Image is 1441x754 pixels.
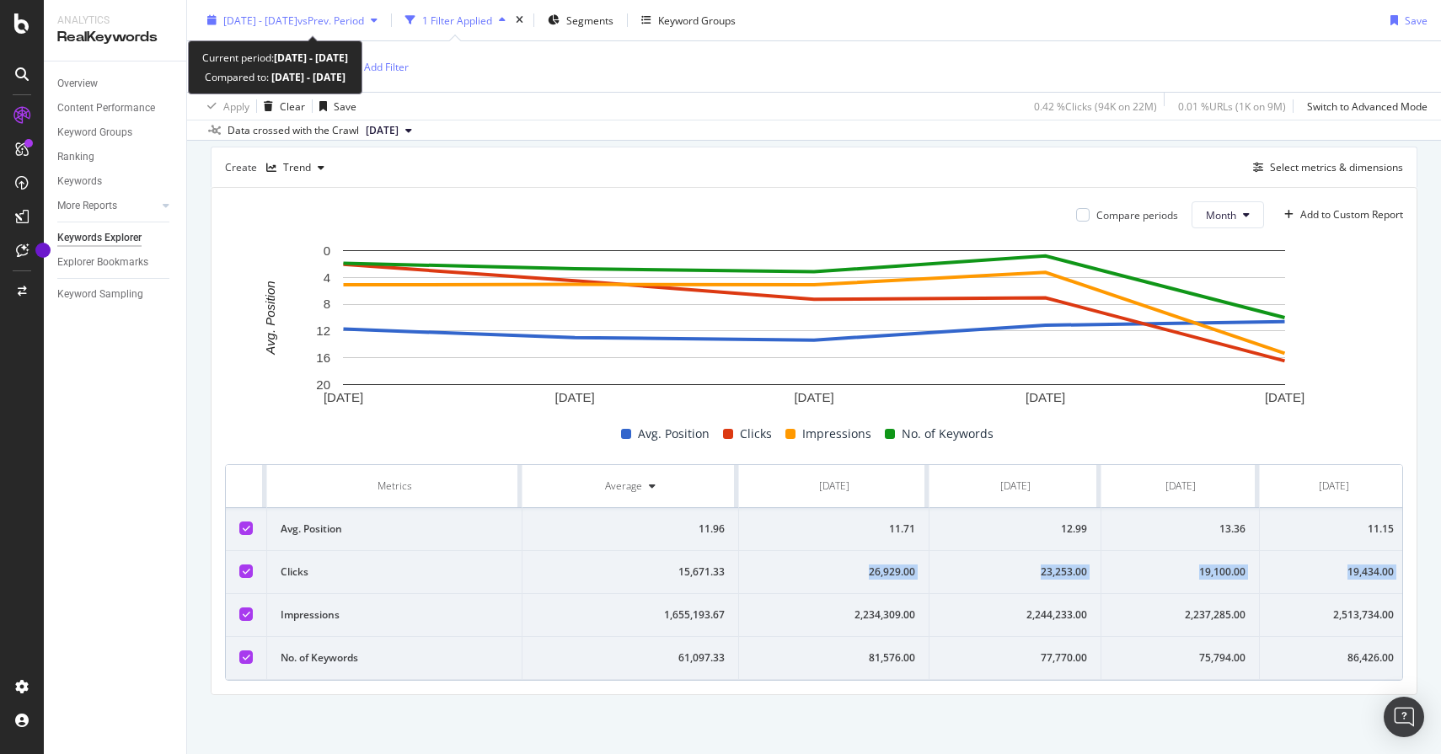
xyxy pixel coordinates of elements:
[753,564,915,580] div: 26,929.00
[399,7,512,34] button: 1 Filter Applied
[57,254,148,271] div: Explorer Bookmarks
[1246,158,1403,178] button: Select metrics & dimensions
[57,124,174,142] a: Keyword Groups
[1115,564,1245,580] div: 19,100.00
[1115,650,1245,666] div: 75,794.00
[943,521,1087,537] div: 12.99
[57,286,174,303] a: Keyword Sampling
[57,124,132,142] div: Keyword Groups
[316,350,330,365] text: 16
[57,197,158,215] a: More Reports
[819,479,849,494] div: [DATE]
[1192,201,1264,228] button: Month
[1384,697,1424,737] div: Open Intercom Messenger
[57,99,155,117] div: Content Performance
[364,59,409,73] div: Add Filter
[225,154,331,181] div: Create
[536,564,725,580] div: 15,671.33
[57,28,173,47] div: RealKeywords
[280,99,305,113] div: Clear
[1000,479,1031,494] div: [DATE]
[57,13,173,28] div: Analytics
[274,51,348,65] b: [DATE] - [DATE]
[1273,521,1394,537] div: 11.15
[341,56,409,77] button: Add Filter
[57,75,98,93] div: Overview
[1384,7,1428,34] button: Save
[228,123,359,138] div: Data crossed with the Crawl
[57,229,174,247] a: Keywords Explorer
[1273,650,1394,666] div: 86,426.00
[753,607,915,623] div: 2,234,309.00
[35,243,51,258] div: Tooltip anchor
[1273,564,1394,580] div: 19,434.00
[267,551,522,594] td: Clicks
[635,7,742,34] button: Keyword Groups
[1178,99,1286,113] div: 0.01 % URLs ( 1K on 9M )
[753,521,915,537] div: 11.71
[638,424,710,444] span: Avg. Position
[794,391,833,405] text: [DATE]
[57,254,174,271] a: Explorer Bookmarks
[57,173,174,190] a: Keywords
[902,424,994,444] span: No. of Keywords
[223,13,297,27] span: [DATE] - [DATE]
[422,13,492,27] div: 1 Filter Applied
[201,93,249,120] button: Apply
[57,173,102,190] div: Keywords
[1165,479,1196,494] div: [DATE]
[260,154,331,181] button: Trend
[57,99,174,117] a: Content Performance
[1096,208,1178,222] div: Compare periods
[536,521,725,537] div: 11.96
[324,297,330,312] text: 8
[943,607,1087,623] div: 2,244,233.00
[1270,160,1403,174] div: Select metrics & dimensions
[267,508,522,551] td: Avg. Position
[555,391,595,405] text: [DATE]
[366,123,399,138] span: 2025 Jul. 7th
[57,148,94,166] div: Ranking
[1206,208,1236,222] span: Month
[566,13,613,27] span: Segments
[57,148,174,166] a: Ranking
[57,75,174,93] a: Overview
[269,70,346,84] b: [DATE] - [DATE]
[753,650,915,666] div: 81,576.00
[202,48,348,67] div: Current period:
[1273,607,1394,623] div: 2,513,734.00
[57,229,142,247] div: Keywords Explorer
[658,13,736,27] div: Keyword Groups
[802,424,871,444] span: Impressions
[1026,391,1065,405] text: [DATE]
[740,424,772,444] span: Clicks
[359,120,419,141] button: [DATE]
[263,281,277,356] text: Avg. Position
[313,93,356,120] button: Save
[324,391,363,405] text: [DATE]
[205,67,346,87] div: Compared to:
[324,270,330,285] text: 4
[536,650,725,666] div: 61,097.33
[943,650,1087,666] div: 77,770.00
[283,163,311,173] div: Trend
[201,7,384,34] button: [DATE] - [DATE]vsPrev. Period
[1034,99,1157,113] div: 0.42 % Clicks ( 94K on 22M )
[512,12,527,29] div: times
[1300,210,1403,220] div: Add to Custom Report
[316,324,330,338] text: 12
[267,637,522,680] td: No. of Keywords
[541,7,620,34] button: Segments
[1307,99,1428,113] div: Switch to Advanced Mode
[281,479,508,494] div: Metrics
[943,564,1087,580] div: 23,253.00
[1115,521,1245,537] div: 13.36
[223,99,249,113] div: Apply
[1405,13,1428,27] div: Save
[1319,479,1349,494] div: [DATE]
[605,479,642,494] div: Average
[1265,391,1304,405] text: [DATE]
[225,242,1403,410] svg: A chart.
[257,93,305,120] button: Clear
[334,99,356,113] div: Save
